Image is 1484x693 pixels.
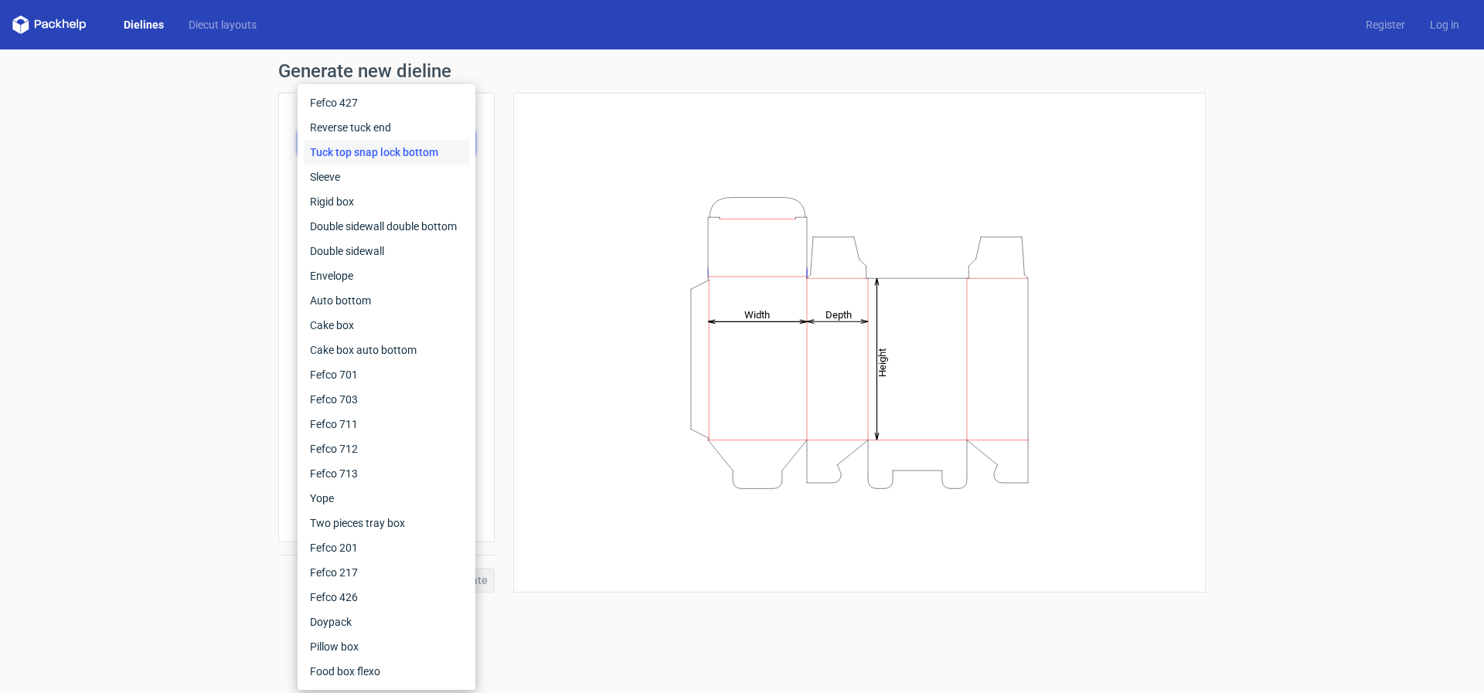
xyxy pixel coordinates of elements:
div: Doypack [304,610,469,634]
div: Sleeve [304,165,469,189]
div: Fefco 201 [304,535,469,560]
div: Fefco 427 [304,90,469,115]
tspan: Height [876,348,888,376]
div: Food box flexo [304,659,469,684]
div: Reverse tuck end [304,115,469,140]
div: Yope [304,486,469,511]
div: Double sidewall double bottom [304,214,469,239]
tspan: Depth [825,308,852,320]
div: Tuck top snap lock bottom [304,140,469,165]
div: Double sidewall [304,239,469,263]
div: Cake box auto bottom [304,338,469,362]
tspan: Width [744,308,770,320]
div: Auto bottom [304,288,469,313]
h1: Generate new dieline [278,62,1206,80]
a: Diecut layouts [176,17,269,32]
div: Fefco 713 [304,461,469,486]
div: Fefco 217 [304,560,469,585]
div: Fefco 711 [304,412,469,437]
div: Rigid box [304,189,469,214]
div: Fefco 426 [304,585,469,610]
div: Pillow box [304,634,469,659]
div: Two pieces tray box [304,511,469,535]
a: Log in [1418,17,1472,32]
div: Fefco 703 [304,387,469,412]
a: Dielines [111,17,176,32]
div: Fefco 701 [304,362,469,387]
div: Envelope [304,263,469,288]
div: Cake box [304,313,469,338]
a: Register [1353,17,1418,32]
div: Fefco 712 [304,437,469,461]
